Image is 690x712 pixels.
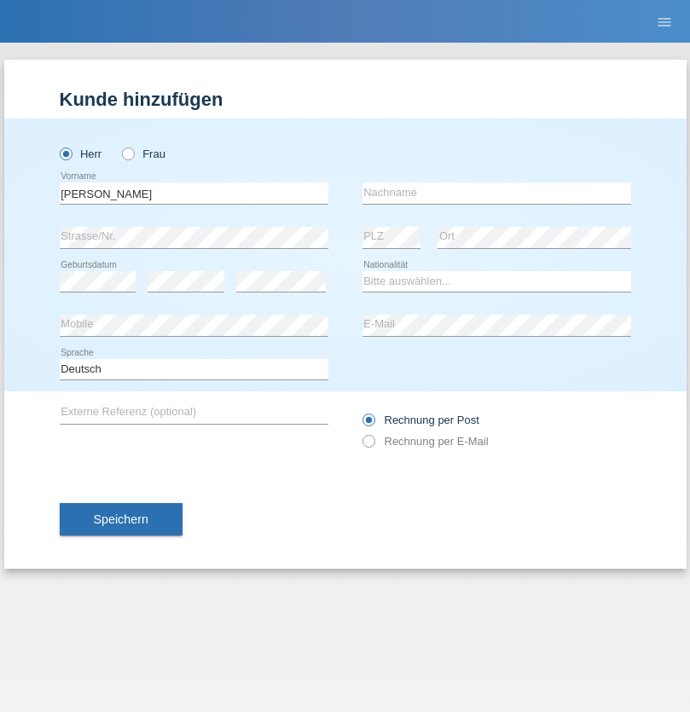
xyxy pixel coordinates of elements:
[362,414,374,435] input: Rechnung per Post
[656,14,673,31] i: menu
[60,148,71,159] input: Herr
[94,512,148,526] span: Speichern
[60,148,102,160] label: Herr
[362,414,479,426] label: Rechnung per Post
[60,89,631,110] h1: Kunde hinzufügen
[122,148,165,160] label: Frau
[647,16,681,26] a: menu
[122,148,133,159] input: Frau
[362,435,374,456] input: Rechnung per E-Mail
[362,435,489,448] label: Rechnung per E-Mail
[60,503,183,535] button: Speichern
